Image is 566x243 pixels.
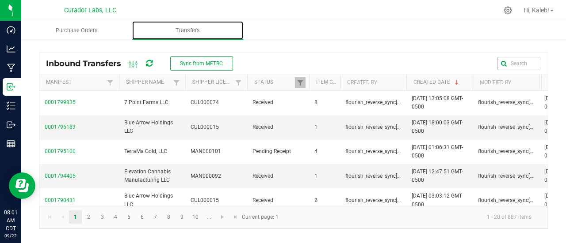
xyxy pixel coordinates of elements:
[7,120,15,129] inline-svg: Outbound
[314,124,317,130] span: 1
[7,139,15,148] inline-svg: Reports
[478,197,543,203] span: flourish_reverse_sync[2.0.7]
[7,82,15,91] inline-svg: Inbound
[412,193,463,207] span: [DATE] 03:03:12 GMT-0500
[46,56,240,71] div: Inbound Transfers
[176,210,188,224] a: Page 9
[82,210,95,224] a: Page 2
[478,173,543,179] span: flourish_reverse_sync[2.0.7]
[136,210,149,224] a: Page 6
[219,213,226,221] span: Go to the next page
[105,77,115,88] a: Filter
[191,148,221,154] span: MAN000101
[316,79,337,86] a: Item CountSortable
[9,172,35,199] iframe: Resource center
[252,172,304,180] span: Received
[340,75,406,91] th: Created By
[180,60,223,67] span: Sync from METRC
[45,172,114,180] span: 0001794405
[314,197,317,203] span: 2
[216,210,229,224] a: Go to the next page
[252,147,304,156] span: Pending Receipt
[69,210,82,224] a: Page 1
[295,77,306,88] a: Filter
[524,7,549,14] span: Hi, Kaleb!
[45,196,114,205] span: 0001790431
[191,173,221,179] span: MAN000092
[232,213,239,221] span: Go to the last page
[39,206,548,228] kendo-pager: Current page: 1
[502,6,513,15] div: Manage settings
[192,79,233,86] a: Shipper LicenseSortable
[252,123,304,131] span: Received
[45,123,114,131] span: 0001796183
[412,168,463,183] span: [DATE] 12:47:51 GMT-0500
[191,197,219,203] span: CUL000015
[284,210,539,224] kendo-pager-info: 1 - 20 of 887 items
[164,26,212,34] span: Transfers
[497,57,541,70] input: Search
[64,7,116,14] span: Curador Labs, LLC
[109,210,122,224] a: Page 4
[124,120,173,134] span: Blue Arrow Holdings LLC
[124,193,173,207] span: Blue Arrow Holdings LLC
[345,99,410,105] span: flourish_reverse_sync[2.0.7]
[345,124,410,130] span: flourish_reverse_sync[2.0.7]
[345,173,410,179] span: flourish_reverse_sync[2.0.7]
[7,45,15,53] inline-svg: Analytics
[453,79,460,86] span: Sortable
[44,26,110,34] span: Purchase Orders
[162,210,175,224] a: Page 8
[96,210,109,224] a: Page 3
[124,99,168,105] span: 7 Point Farms LLC
[478,124,543,130] span: flourish_reverse_sync[2.0.7]
[314,99,317,105] span: 8
[4,232,17,239] p: 09/22
[45,98,114,107] span: 0001799835
[7,26,15,34] inline-svg: Dashboard
[149,210,162,224] a: Page 7
[233,77,244,88] a: Filter
[345,148,410,154] span: flourish_reverse_sync[2.0.7]
[473,75,539,91] th: Modified By
[7,101,15,110] inline-svg: Inventory
[4,209,17,232] p: 08:01 AM CDT
[412,144,463,159] span: [DATE] 01:06:31 GMT-0500
[203,210,215,224] a: Page 11
[412,120,463,134] span: [DATE] 18:00:03 GMT-0500
[132,21,243,40] a: Transfers
[314,148,317,154] span: 4
[46,79,104,86] a: ManifestSortable
[229,210,242,224] a: Go to the last page
[252,98,304,107] span: Received
[170,56,233,71] button: Sync from METRC
[171,77,182,88] a: Filter
[314,173,317,179] span: 1
[191,124,219,130] span: CUL000015
[122,210,135,224] a: Page 5
[124,148,167,154] span: TerraMa Gold, LLC
[126,79,171,86] a: Shipper NameSortable
[45,147,114,156] span: 0001795100
[21,21,132,40] a: Purchase Orders
[124,168,171,183] span: Elevation Cannabis Manufacturing LLC
[345,197,410,203] span: flourish_reverse_sync[2.0.7]
[478,148,543,154] span: flourish_reverse_sync[2.0.7]
[7,64,15,72] inline-svg: Manufacturing
[478,99,543,105] span: flourish_reverse_sync[2.0.7]
[412,95,463,110] span: [DATE] 13:05:08 GMT-0500
[189,210,202,224] a: Page 10
[413,79,469,86] a: Created DateSortable
[254,79,294,86] a: StatusSortable
[252,196,304,205] span: Received
[191,99,219,105] span: CUL000074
